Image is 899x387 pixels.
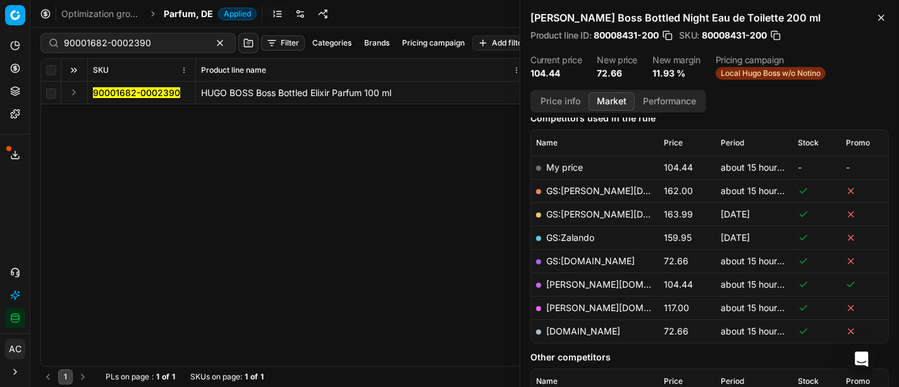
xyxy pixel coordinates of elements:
[546,302,693,313] a: [PERSON_NAME][DOMAIN_NAME]
[721,279,800,290] span: about 15 hours ago
[201,87,523,99] div: HUGO BOSS Boss Bottled Elixir Parfum 100 ml
[847,344,877,374] div: Open Intercom Messenger
[58,369,73,384] button: 1
[359,35,394,51] button: Brands
[530,351,889,364] h5: Other competitors
[260,372,264,382] strong: 1
[536,138,558,148] span: Name
[546,232,594,243] a: GS:Zalando
[721,162,800,173] span: about 15 hours ago
[597,56,637,64] dt: New price
[66,85,82,100] button: Expand
[40,369,90,384] nav: pagination
[64,37,202,49] input: Search by SKU or title
[472,35,531,51] button: Add filter
[798,376,819,386] span: Stock
[635,92,704,111] button: Performance
[530,56,582,64] dt: Current price
[846,138,870,148] span: Promo
[546,162,583,173] span: My price
[721,302,800,313] span: about 15 hours ago
[546,255,635,266] a: GS:[DOMAIN_NAME]
[532,92,589,111] button: Price info
[162,372,169,382] strong: of
[530,10,889,25] h2: [PERSON_NAME] Boss Bottled Night Eau de Toilette 200 ml
[530,67,582,80] dd: 104.44
[250,372,258,382] strong: of
[530,112,889,125] h5: Competitors used in the rule
[61,8,142,20] a: Optimization groups
[652,56,700,64] dt: New margin
[664,185,693,196] span: 162.00
[106,372,149,382] span: PLs on page
[93,87,180,99] button: 90001682-0002390
[546,326,620,336] a: [DOMAIN_NAME]
[546,279,693,290] a: [PERSON_NAME][DOMAIN_NAME]
[5,339,25,359] button: AC
[841,156,888,179] td: -
[664,326,688,336] span: 72.66
[218,8,257,20] span: Applied
[664,255,688,266] span: 72.66
[664,209,693,219] span: 163.99
[172,372,175,382] strong: 1
[721,326,800,336] span: about 15 hours ago
[721,138,744,148] span: Period
[530,31,591,40] span: Product line ID :
[261,35,305,51] button: Filter
[546,185,707,196] a: GS:[PERSON_NAME][DOMAIN_NAME]
[93,87,180,98] mark: 90001682-0002390
[536,376,558,386] span: Name
[793,156,841,179] td: -
[721,209,750,219] span: [DATE]
[594,29,659,42] span: 80008431-200
[664,162,693,173] span: 104.44
[798,138,819,148] span: Stock
[201,65,266,75] span: Product line name
[106,372,175,382] div: :
[190,372,242,382] span: SKUs on page :
[75,369,90,384] button: Go to next page
[679,31,699,40] span: SKU :
[664,138,683,148] span: Price
[721,376,744,386] span: Period
[721,232,750,243] span: [DATE]
[164,8,257,20] span: Parfum, DEApplied
[664,376,683,386] span: Price
[652,67,700,80] dd: 11.93 %
[61,8,257,20] nav: breadcrumb
[245,372,248,382] strong: 1
[664,279,693,290] span: 104.44
[40,369,56,384] button: Go to previous page
[664,302,689,313] span: 117.00
[846,376,870,386] span: Promo
[721,255,800,266] span: about 15 hours ago
[307,35,357,51] button: Categories
[702,29,767,42] span: 80008431-200
[164,8,213,20] span: Parfum, DE
[156,372,159,382] strong: 1
[589,92,635,111] button: Market
[721,185,800,196] span: about 15 hours ago
[716,67,826,80] span: Local Hugo Boss w/o Notino
[397,35,470,51] button: Pricing campaign
[716,56,826,64] dt: Pricing campaign
[546,209,707,219] a: GS:[PERSON_NAME][DOMAIN_NAME]
[6,340,25,359] span: AC
[597,67,637,80] dd: 72.66
[66,63,82,78] button: Expand all
[93,65,109,75] span: SKU
[664,232,692,243] span: 159.95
